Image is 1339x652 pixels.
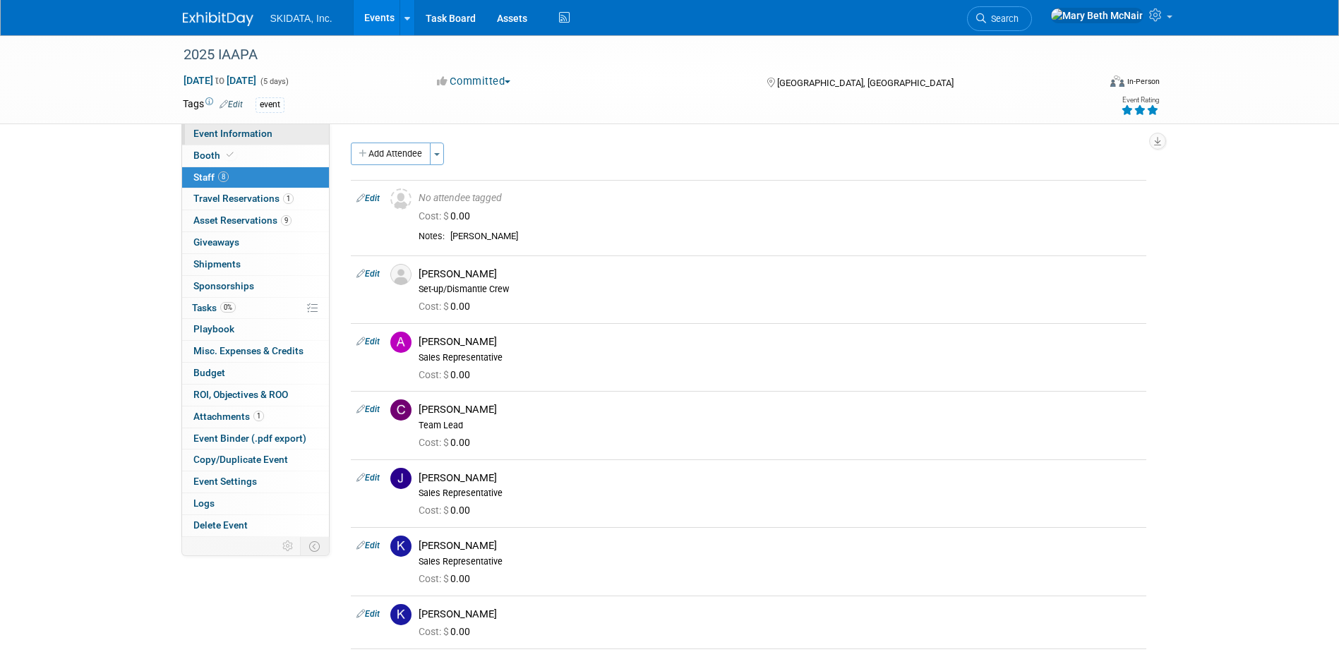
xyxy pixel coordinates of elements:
img: C.jpg [390,399,412,421]
a: Search [967,6,1032,31]
span: Giveaways [193,236,239,248]
span: (5 days) [259,77,289,86]
span: Search [986,13,1019,24]
div: [PERSON_NAME] [419,267,1141,281]
a: Copy/Duplicate Event [182,449,329,471]
a: Edit [356,541,380,550]
a: ROI, Objectives & ROO [182,385,329,406]
a: Event Information [182,123,329,145]
span: Cost: $ [419,437,450,448]
span: Cost: $ [419,301,450,312]
span: 0.00 [419,573,476,584]
span: Staff [193,171,229,183]
span: Shipments [193,258,241,270]
span: 0.00 [419,505,476,516]
span: 0.00 [419,626,476,637]
span: [DATE] [DATE] [183,74,257,87]
img: J.jpg [390,468,412,489]
a: Delete Event [182,515,329,536]
img: ExhibitDay [183,12,253,26]
span: 1 [283,193,294,204]
a: Budget [182,363,329,384]
span: 0.00 [419,369,476,380]
img: Associate-Profile-5.png [390,264,412,285]
span: SKIDATA, Inc. [270,13,332,24]
a: Shipments [182,254,329,275]
img: Format-Inperson.png [1110,76,1124,87]
a: Edit [356,473,380,483]
span: Sponsorships [193,280,254,291]
img: A.jpg [390,332,412,353]
td: Toggle Event Tabs [300,537,329,555]
td: Tags [183,97,243,113]
a: Tasks0% [182,298,329,319]
span: Copy/Duplicate Event [193,454,288,465]
span: Cost: $ [419,210,450,222]
a: Playbook [182,319,329,340]
img: Mary Beth McNair [1050,8,1143,23]
span: Booth [193,150,236,161]
a: Booth [182,145,329,167]
div: Team Lead [419,420,1141,431]
span: Travel Reservations [193,193,294,204]
div: [PERSON_NAME] [419,403,1141,416]
div: Sales Representative [419,556,1141,567]
div: [PERSON_NAME] [419,608,1141,621]
a: Giveaways [182,232,329,253]
a: Sponsorships [182,276,329,297]
img: Unassigned-User-Icon.png [390,188,412,210]
span: Logs [193,497,215,509]
a: Edit [356,193,380,203]
a: Edit [220,99,243,109]
span: 0.00 [419,301,476,312]
div: Notes: [419,231,445,242]
div: [PERSON_NAME] [450,231,1141,243]
div: [PERSON_NAME] [419,335,1141,349]
div: event [256,97,284,112]
a: Event Binder (.pdf export) [182,428,329,449]
span: Misc. Expenses & Credits [193,345,304,356]
a: Edit [356,609,380,619]
img: K.jpg [390,536,412,557]
div: In-Person [1127,76,1160,87]
span: Asset Reservations [193,215,292,226]
div: Set-up/Dismantle Crew [419,284,1141,295]
span: Event Information [193,128,272,139]
button: Add Attendee [351,143,431,165]
span: 8 [218,171,229,182]
span: Cost: $ [419,369,450,380]
div: [PERSON_NAME] [419,471,1141,485]
span: Delete Event [193,519,248,531]
a: Edit [356,337,380,346]
span: Event Binder (.pdf export) [193,433,306,444]
div: Sales Representative [419,352,1141,363]
div: 2025 IAAPA [179,42,1077,68]
span: 0% [220,302,236,313]
span: 9 [281,215,292,226]
img: K.jpg [390,604,412,625]
div: Sales Representative [419,488,1141,499]
a: Travel Reservations1 [182,188,329,210]
span: Event Settings [193,476,257,487]
div: [PERSON_NAME] [419,539,1141,553]
a: Logs [182,493,329,514]
a: Misc. Expenses & Credits [182,341,329,362]
span: Budget [193,367,225,378]
a: Attachments1 [182,406,329,428]
a: Edit [356,269,380,279]
div: Event Format [1015,73,1160,95]
a: Edit [356,404,380,414]
a: Staff8 [182,167,329,188]
span: Cost: $ [419,505,450,516]
span: Playbook [193,323,234,334]
span: Tasks [192,302,236,313]
span: 0.00 [419,437,476,448]
div: Event Rating [1121,97,1159,104]
a: Asset Reservations9 [182,210,329,231]
div: No attendee tagged [419,192,1141,205]
span: to [213,75,227,86]
span: 0.00 [419,210,476,222]
a: Event Settings [182,471,329,493]
span: [GEOGRAPHIC_DATA], [GEOGRAPHIC_DATA] [777,78,954,88]
i: Booth reservation complete [227,151,234,159]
